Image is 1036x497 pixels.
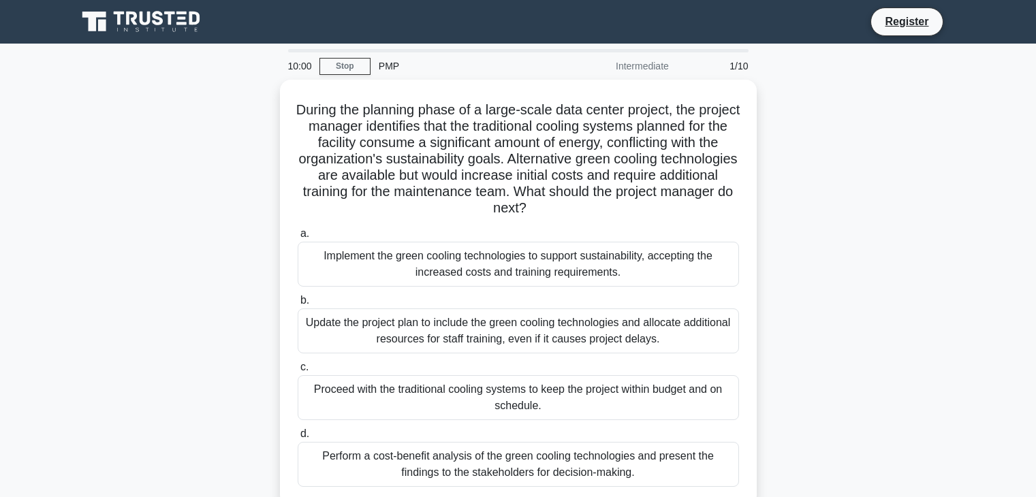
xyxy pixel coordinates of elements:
[877,13,937,30] a: Register
[300,294,309,306] span: b.
[298,442,739,487] div: Perform a cost-benefit analysis of the green cooling technologies and present the findings to the...
[677,52,757,80] div: 1/10
[300,428,309,439] span: d.
[558,52,677,80] div: Intermediate
[371,52,558,80] div: PMP
[298,308,739,353] div: Update the project plan to include the green cooling technologies and allocate additional resourc...
[298,242,739,287] div: Implement the green cooling technologies to support sustainability, accepting the increased costs...
[296,101,740,217] h5: During the planning phase of a large-scale data center project, the project manager identifies th...
[298,375,739,420] div: Proceed with the traditional cooling systems to keep the project within budget and on schedule.
[280,52,319,80] div: 10:00
[300,361,309,372] span: c.
[319,58,371,75] a: Stop
[300,227,309,239] span: a.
